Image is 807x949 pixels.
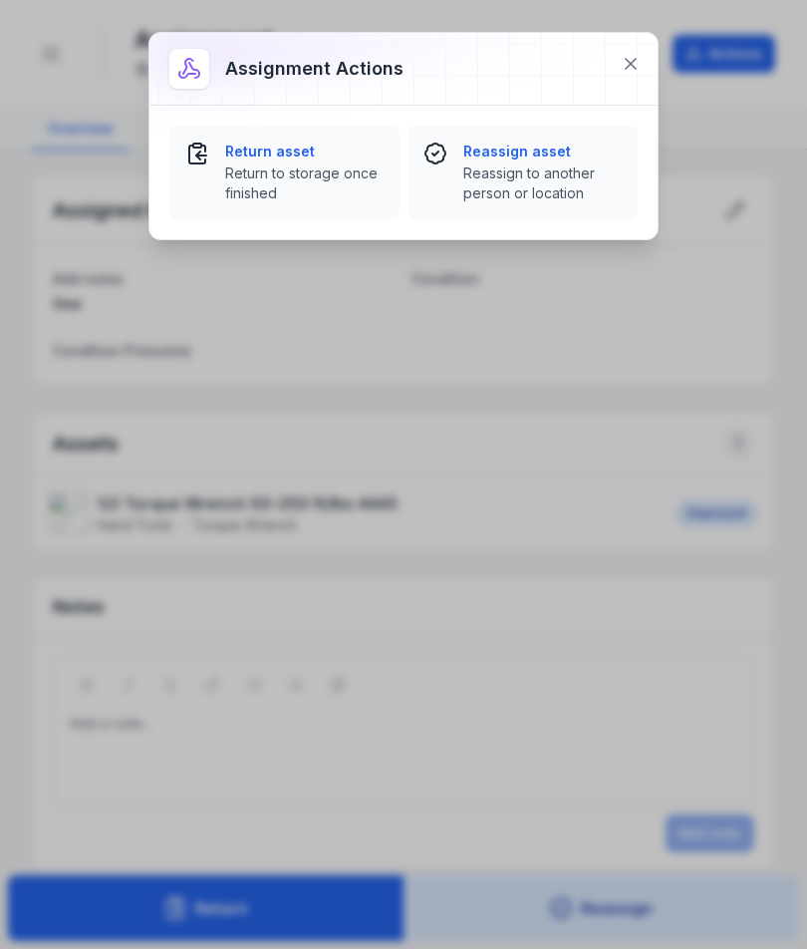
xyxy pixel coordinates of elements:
[225,55,403,83] h3: Assignment actions
[169,126,400,219] button: Return assetReturn to storage once finished
[463,142,622,161] strong: Reassign asset
[225,163,384,203] span: Return to storage once finished
[463,163,622,203] span: Reassign to another person or location
[225,142,384,161] strong: Return asset
[407,126,638,219] button: Reassign assetReassign to another person or location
